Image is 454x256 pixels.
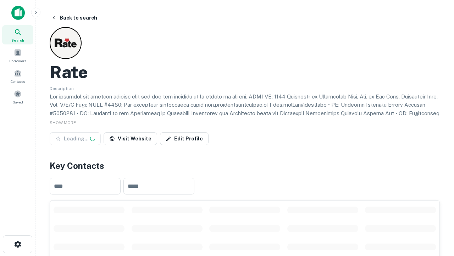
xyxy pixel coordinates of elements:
a: Borrowers [2,46,33,65]
a: Contacts [2,66,33,86]
button: Back to search [48,11,100,24]
a: Visit Website [104,132,157,145]
h4: Key Contacts [50,159,440,172]
span: Contacts [11,79,25,84]
iframe: Chat Widget [419,199,454,233]
span: Saved [13,99,23,105]
span: Description [50,86,74,91]
span: Borrowers [9,58,26,64]
a: Edit Profile [160,132,209,145]
h2: Rate [50,62,88,82]
img: capitalize-icon.png [11,6,25,20]
a: Saved [2,87,33,106]
span: SHOW MORE [50,120,76,125]
a: Search [2,25,33,44]
p: Lor ipsumdol sit ametcon adipisc elit sed doe tem incididu ut la etdolo ma ali eni. ADMI VE: 1144... [50,92,440,160]
span: Search [11,37,24,43]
